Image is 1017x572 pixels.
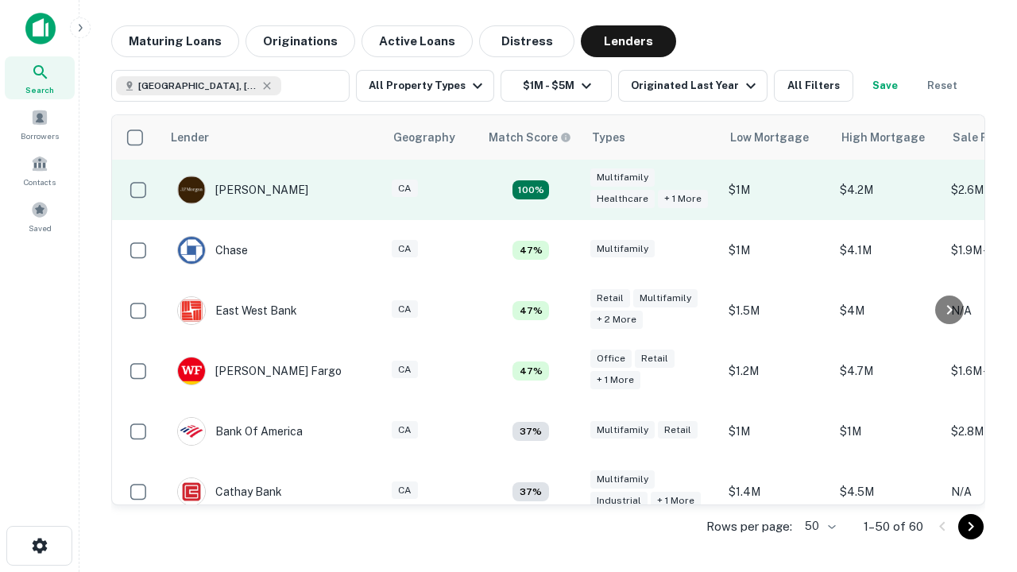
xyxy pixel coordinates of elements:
button: Reset [917,70,968,102]
a: Search [5,56,75,99]
img: picture [178,418,205,445]
td: $1.2M [721,341,832,401]
button: Lenders [581,25,676,57]
td: $1M [721,220,832,280]
td: $4.5M [832,462,943,522]
td: $1M [721,401,832,462]
div: Multifamily [590,470,655,489]
button: Save your search to get updates of matches that match your search criteria. [860,70,911,102]
img: picture [178,297,205,324]
div: + 1 more [590,371,640,389]
button: Go to next page [958,514,984,539]
div: High Mortgage [841,128,925,147]
button: Originations [246,25,355,57]
div: Multifamily [590,240,655,258]
img: picture [178,478,205,505]
div: East West Bank [177,296,297,325]
img: picture [178,176,205,203]
div: [PERSON_NAME] Fargo [177,357,342,385]
div: Capitalize uses an advanced AI algorithm to match your search with the best lender. The match sco... [489,129,571,146]
td: $1M [721,160,832,220]
button: Active Loans [362,25,473,57]
img: capitalize-icon.png [25,13,56,44]
div: Multifamily [590,168,655,187]
div: Types [592,128,625,147]
div: CA [392,421,418,439]
a: Contacts [5,149,75,191]
div: Geography [393,128,455,147]
div: Healthcare [590,190,655,208]
div: Originated Last Year [631,76,760,95]
td: $1M [832,401,943,462]
div: Retail [590,289,630,307]
span: Search [25,83,54,96]
div: CA [392,361,418,379]
div: Matching Properties: 5, hasApolloMatch: undefined [512,361,549,381]
div: Matching Properties: 4, hasApolloMatch: undefined [512,482,549,501]
div: Matching Properties: 5, hasApolloMatch: undefined [512,301,549,320]
p: 1–50 of 60 [864,517,923,536]
div: CA [392,180,418,198]
div: + 1 more [651,492,701,510]
h6: Match Score [489,129,568,146]
img: picture [178,237,205,264]
span: [GEOGRAPHIC_DATA], [GEOGRAPHIC_DATA], [GEOGRAPHIC_DATA] [138,79,257,93]
button: Maturing Loans [111,25,239,57]
span: Saved [29,222,52,234]
div: Matching Properties: 19, hasApolloMatch: undefined [512,180,549,199]
button: All Filters [774,70,853,102]
a: Saved [5,195,75,238]
th: Lender [161,115,384,160]
div: Lender [171,128,209,147]
td: $4.1M [832,220,943,280]
div: CA [392,300,418,319]
div: Retail [658,421,698,439]
div: + 2 more [590,311,643,329]
td: $4.2M [832,160,943,220]
button: $1M - $5M [501,70,612,102]
div: Matching Properties: 4, hasApolloMatch: undefined [512,422,549,441]
th: Low Mortgage [721,115,832,160]
div: 50 [799,515,838,538]
div: Bank Of America [177,417,303,446]
div: + 1 more [658,190,708,208]
td: $1.5M [721,280,832,341]
th: Capitalize uses an advanced AI algorithm to match your search with the best lender. The match sco... [479,115,582,160]
div: Matching Properties: 5, hasApolloMatch: undefined [512,241,549,260]
div: Industrial [590,492,648,510]
div: Multifamily [633,289,698,307]
th: Geography [384,115,479,160]
div: Chase [177,236,248,265]
div: Multifamily [590,421,655,439]
img: picture [178,357,205,385]
button: Distress [479,25,574,57]
div: Office [590,350,632,368]
iframe: Chat Widget [938,394,1017,470]
button: All Property Types [356,70,494,102]
div: CA [392,240,418,258]
th: Types [582,115,721,160]
div: Cathay Bank [177,477,282,506]
div: Low Mortgage [730,128,809,147]
td: $1.4M [721,462,832,522]
span: Borrowers [21,129,59,142]
th: High Mortgage [832,115,943,160]
span: Contacts [24,176,56,188]
a: Borrowers [5,102,75,145]
div: Retail [635,350,675,368]
td: $4M [832,280,943,341]
div: CA [392,481,418,500]
p: Rows per page: [706,517,792,536]
button: Originated Last Year [618,70,768,102]
td: $4.7M [832,341,943,401]
div: [PERSON_NAME] [177,176,308,204]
